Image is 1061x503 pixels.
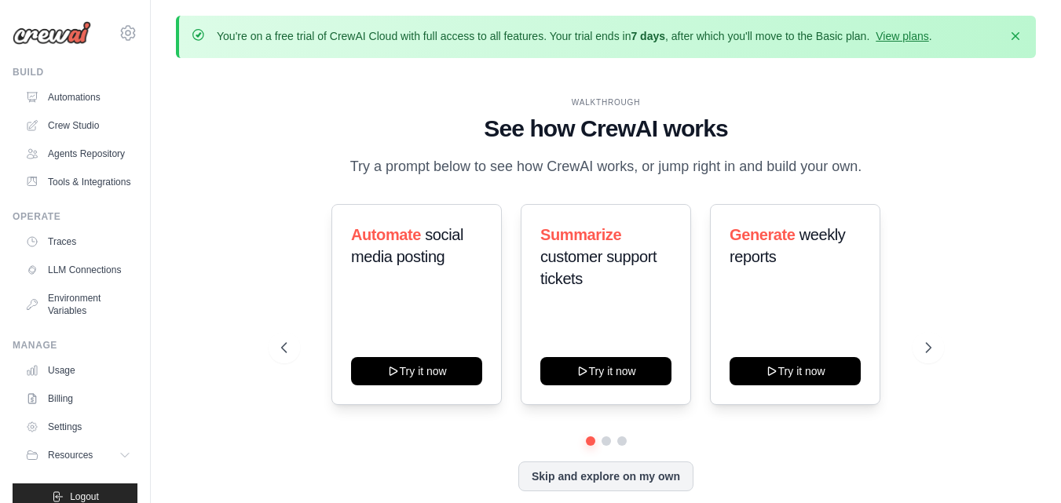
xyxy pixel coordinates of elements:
[19,386,137,411] a: Billing
[19,85,137,110] a: Automations
[351,226,463,265] span: social media posting
[70,490,99,503] span: Logout
[730,357,861,385] button: Try it now
[13,339,137,352] div: Manage
[13,210,137,223] div: Operate
[13,21,91,45] img: Logo
[540,248,657,287] span: customer support tickets
[19,443,137,468] button: Resources
[540,357,671,385] button: Try it now
[19,358,137,383] a: Usage
[19,141,137,166] a: Agents Repository
[19,286,137,323] a: Environment Variables
[281,97,931,108] div: WALKTHROUGH
[518,461,693,491] button: Skip and explore on my own
[19,229,137,254] a: Traces
[730,226,845,265] span: weekly reports
[19,414,137,439] a: Settings
[631,30,665,42] strong: 7 days
[342,155,870,178] p: Try a prompt below to see how CrewAI works, or jump right in and build your own.
[19,257,137,282] a: LLM Connections
[48,449,93,461] span: Resources
[730,226,796,243] span: Generate
[351,226,421,243] span: Automate
[281,115,931,143] h1: See how CrewAI works
[13,66,137,78] div: Build
[876,30,928,42] a: View plans
[540,226,621,243] span: Summarize
[19,169,137,195] a: Tools & Integrations
[217,28,932,44] p: You're on a free trial of CrewAI Cloud with full access to all features. Your trial ends in , aft...
[351,357,482,385] button: Try it now
[19,113,137,138] a: Crew Studio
